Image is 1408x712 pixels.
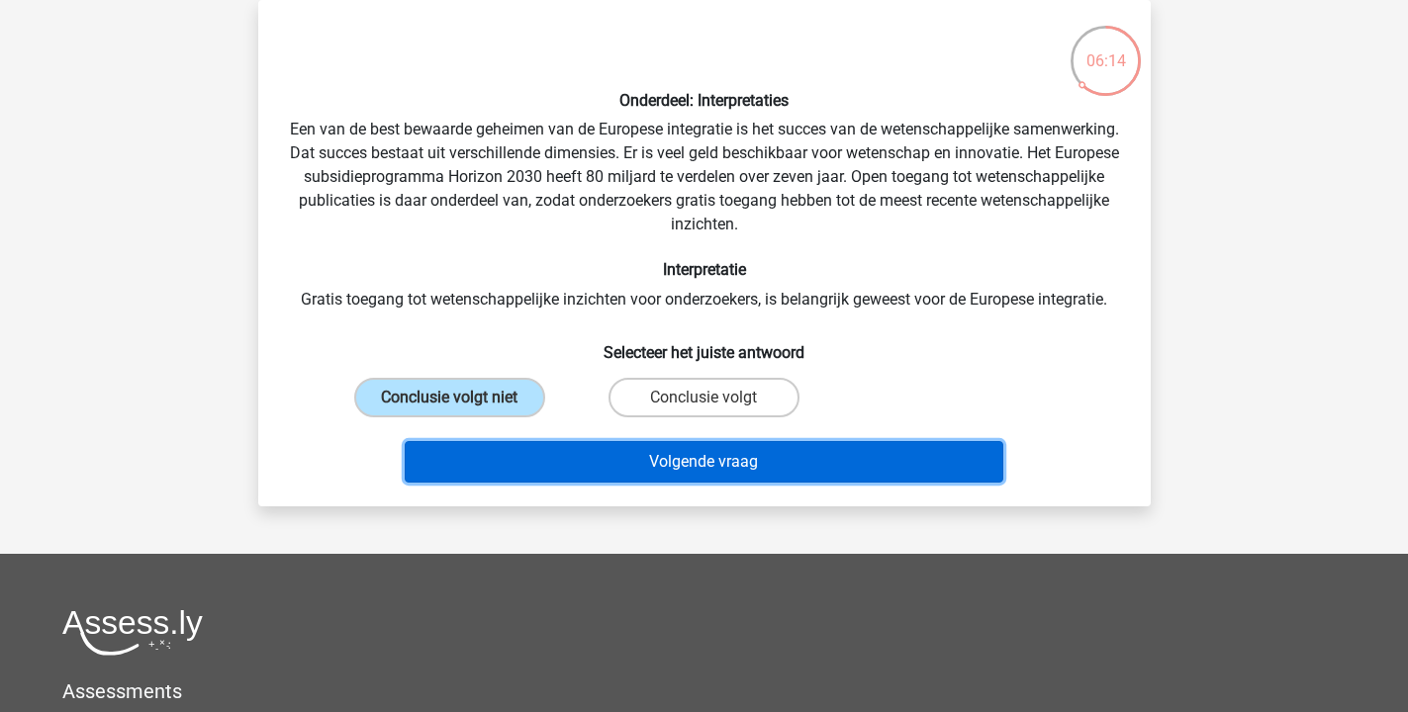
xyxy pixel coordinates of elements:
[290,91,1119,110] h6: Onderdeel: Interpretaties
[609,378,799,417] label: Conclusie volgt
[1069,24,1143,73] div: 06:14
[266,16,1143,490] div: Een van de best bewaarde geheimen van de Europese integratie is het succes van de wetenschappelij...
[62,609,203,656] img: Assessly logo
[290,327,1119,362] h6: Selecteer het juiste antwoord
[290,260,1119,279] h6: Interpretatie
[354,378,545,417] label: Conclusie volgt niet
[405,441,1003,483] button: Volgende vraag
[62,679,1346,703] h5: Assessments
